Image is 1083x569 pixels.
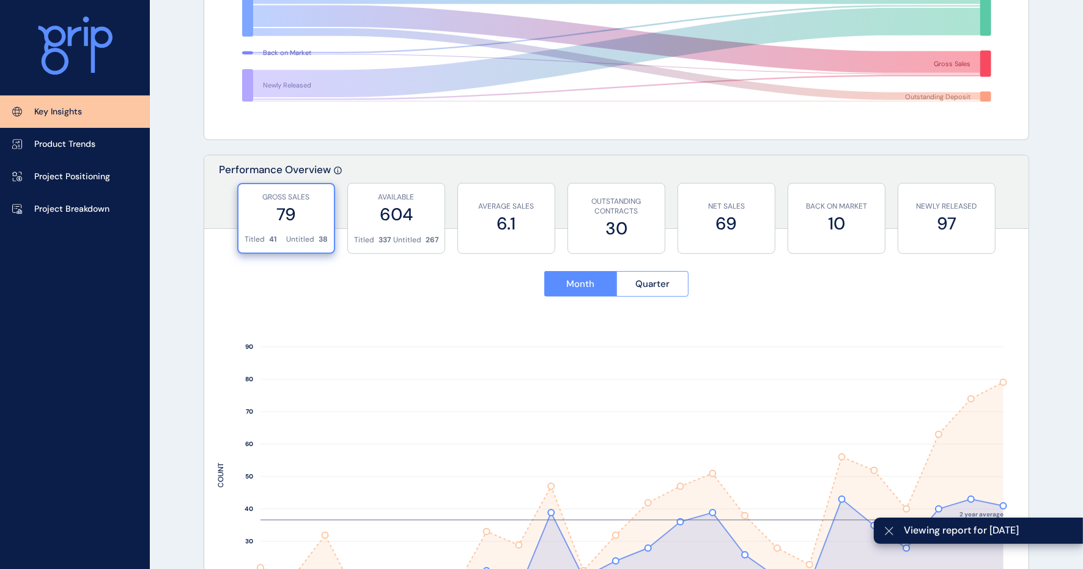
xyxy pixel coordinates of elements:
p: 267 [426,235,438,245]
p: AVERAGE SALES [464,201,549,212]
p: Project Breakdown [34,203,109,215]
p: NET SALES [684,201,769,212]
p: Project Positioning [34,171,110,183]
p: Titled [354,235,374,245]
text: 50 [245,473,253,481]
p: 41 [269,234,276,245]
text: 30 [245,538,253,546]
p: Untitled [393,235,421,245]
p: NEWLY RELEASED [904,201,989,212]
span: Quarter [635,278,670,290]
text: 90 [245,343,253,351]
label: 604 [354,203,438,226]
p: BACK ON MARKET [794,201,879,212]
label: 6.1 [464,212,549,236]
p: Titled [245,234,265,245]
text: 2 year average [959,510,1004,518]
label: 79 [245,203,328,226]
p: AVAILABLE [354,192,438,203]
text: 60 [245,441,253,448]
label: 69 [684,212,769,236]
p: Key Insights [34,106,82,118]
span: Month [566,278,594,290]
p: OUTSTANDING CONTRACTS [574,196,659,217]
text: 70 [246,408,253,416]
p: 38 [319,234,328,245]
p: Performance Overview [219,163,331,228]
p: Untitled [286,234,314,245]
label: 30 [574,217,659,240]
text: COUNT [216,463,226,488]
button: Quarter [616,271,689,297]
text: 80 [245,376,253,384]
p: 337 [379,235,391,245]
label: 10 [794,212,879,236]
p: Product Trends [34,138,95,151]
text: 40 [245,505,253,513]
button: Month [544,271,616,297]
span: Viewing report for [DATE] [904,524,1073,537]
label: 97 [904,212,989,236]
p: GROSS SALES [245,192,328,203]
